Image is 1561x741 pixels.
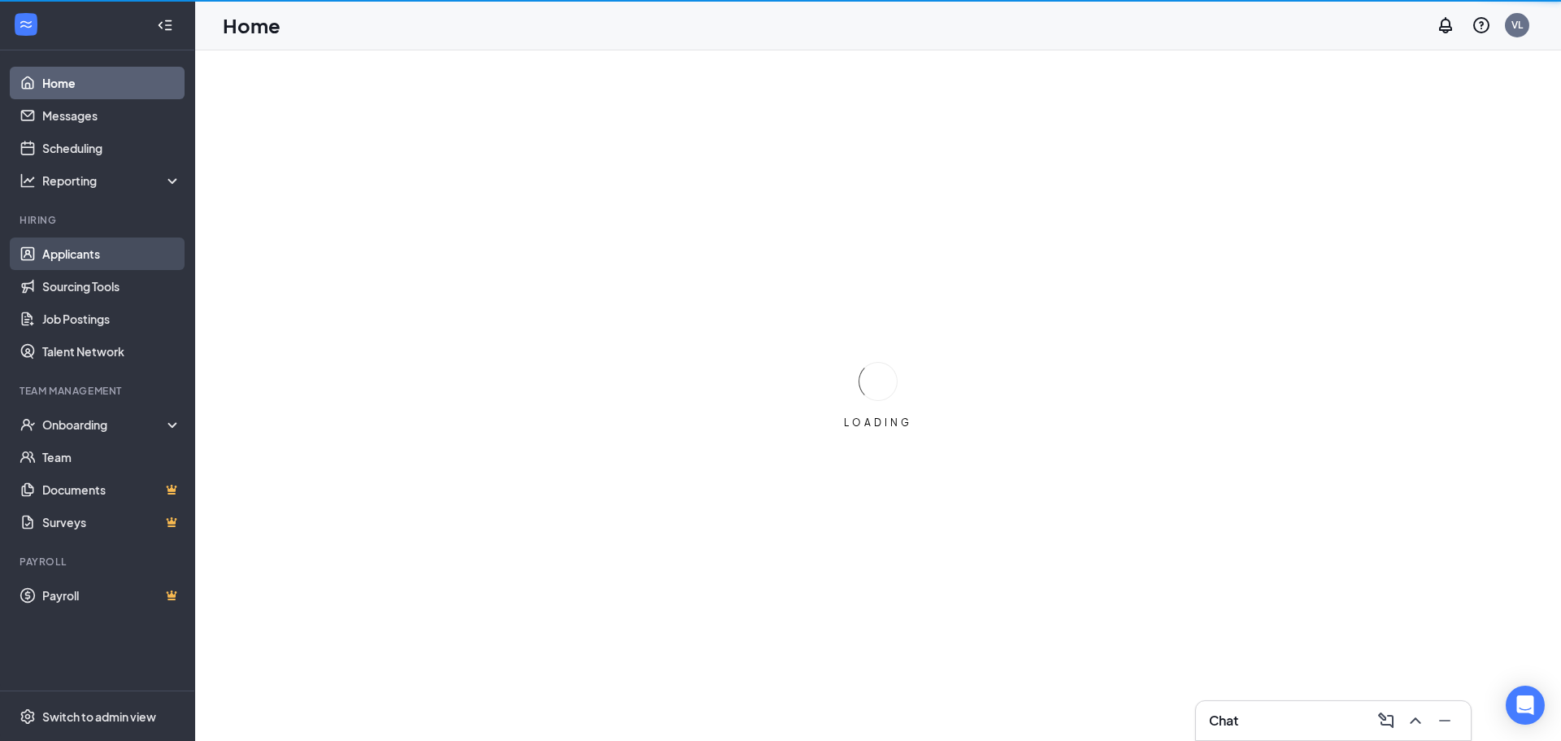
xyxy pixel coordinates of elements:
[1402,708,1428,734] button: ChevronUp
[20,708,36,725] svg: Settings
[1406,711,1425,730] svg: ChevronUp
[42,238,181,270] a: Applicants
[18,16,34,33] svg: WorkstreamLogo
[42,416,167,433] div: Onboarding
[1376,711,1396,730] svg: ComposeMessage
[223,11,280,39] h1: Home
[20,384,178,398] div: Team Management
[42,270,181,303] a: Sourcing Tools
[42,99,181,132] a: Messages
[42,708,156,725] div: Switch to admin view
[42,506,181,538] a: SurveysCrown
[1472,15,1491,35] svg: QuestionInfo
[42,473,181,506] a: DocumentsCrown
[1209,712,1238,730] h3: Chat
[1432,708,1458,734] button: Minimize
[42,67,181,99] a: Home
[20,416,36,433] svg: UserCheck
[157,17,173,33] svg: Collapse
[42,303,181,335] a: Job Postings
[42,579,181,612] a: PayrollCrown
[42,441,181,473] a: Team
[20,172,36,189] svg: Analysis
[42,335,181,368] a: Talent Network
[837,416,919,429] div: LOADING
[1435,711,1454,730] svg: Minimize
[42,132,181,164] a: Scheduling
[42,172,182,189] div: Reporting
[1511,18,1523,32] div: VL
[20,213,178,227] div: Hiring
[20,555,178,569] div: Payroll
[1506,686,1545,725] div: Open Intercom Messenger
[1436,15,1455,35] svg: Notifications
[1373,708,1399,734] button: ComposeMessage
